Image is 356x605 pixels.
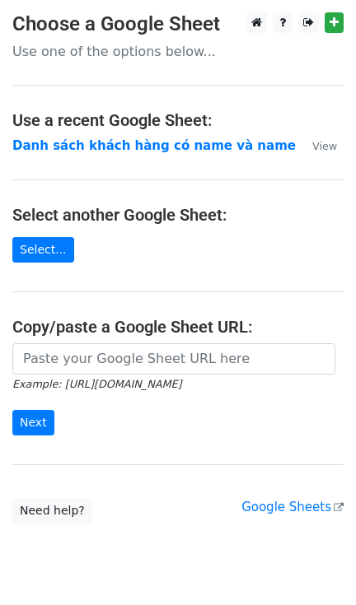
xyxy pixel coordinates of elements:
[12,410,54,435] input: Next
[12,110,344,130] h4: Use a recent Google Sheet:
[12,498,92,524] a: Need help?
[296,138,337,153] a: View
[12,12,344,36] h3: Choose a Google Sheet
[12,138,296,153] a: Danh sách khách hàng có name và name
[241,500,344,514] a: Google Sheets
[12,205,344,225] h4: Select another Google Sheet:
[12,237,74,263] a: Select...
[12,317,344,337] h4: Copy/paste a Google Sheet URL:
[12,43,344,60] p: Use one of the options below...
[12,378,181,390] small: Example: [URL][DOMAIN_NAME]
[312,140,337,152] small: View
[12,343,335,375] input: Paste your Google Sheet URL here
